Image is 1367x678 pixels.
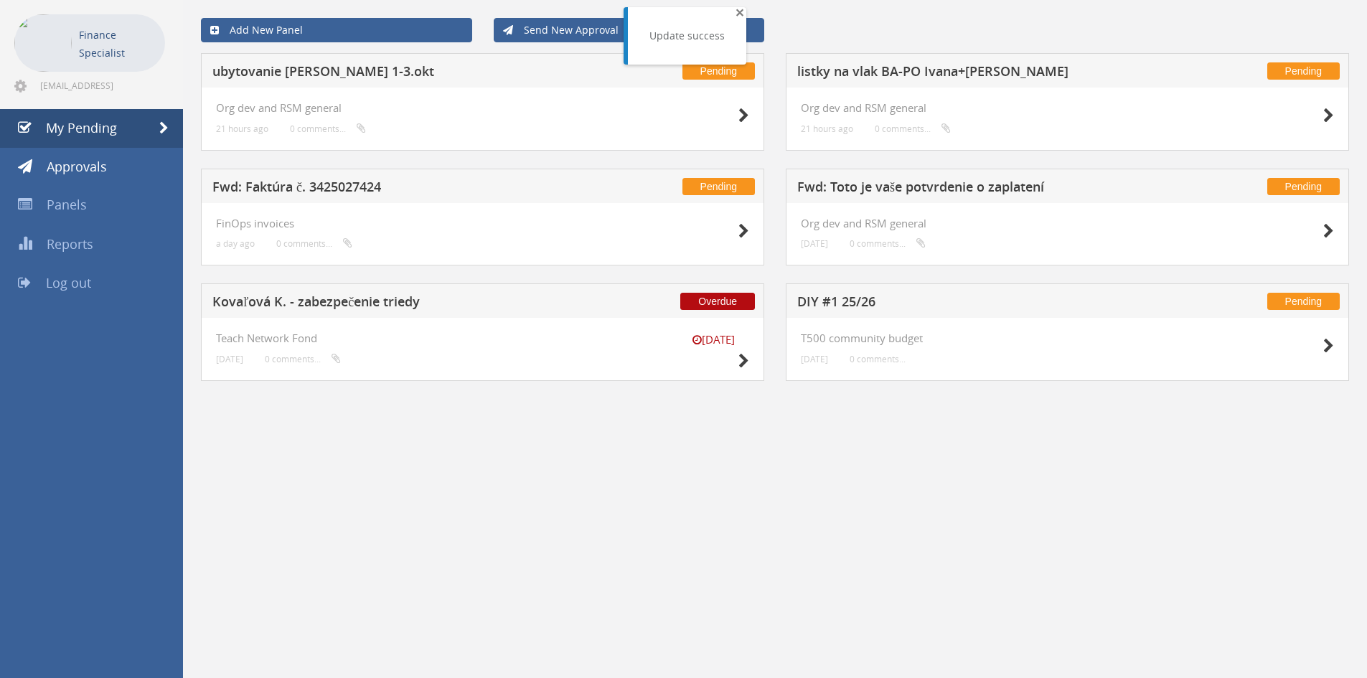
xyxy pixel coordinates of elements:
h4: FinOps invoices [216,217,749,230]
small: 21 hours ago [801,123,853,134]
span: Pending [682,62,755,80]
h4: Org dev and RSM general [216,102,749,114]
h5: DIY #1 25/26 [797,295,1175,313]
span: Approvals [47,158,107,175]
span: [EMAIL_ADDRESS][DOMAIN_NAME] [40,80,162,91]
span: My Pending [46,119,117,136]
h4: T500 community budget [801,332,1334,344]
a: Send New Approval [494,18,765,42]
p: Finance Specialist [79,26,158,62]
small: 0 comments... [850,238,926,249]
span: Panels [47,196,87,213]
small: [DATE] [801,354,828,364]
a: Add New Panel [201,18,472,42]
span: Pending [1267,62,1340,80]
small: 0 comments... [276,238,352,249]
h4: Org dev and RSM general [801,217,1334,230]
h4: Teach Network Fond [216,332,749,344]
small: 0 comments... [290,123,366,134]
span: Pending [1267,293,1340,310]
small: [DATE] [677,332,749,347]
h5: listky na vlak BA-PO Ivana+[PERSON_NAME] [797,65,1175,83]
small: 0 comments... [265,354,341,364]
h5: ubytovanie [PERSON_NAME] 1-3.okt [212,65,591,83]
span: Pending [682,178,755,195]
small: 21 hours ago [216,123,268,134]
span: Log out [46,274,91,291]
h5: Fwd: Toto je vaše potvrdenie o zaplatení [797,180,1175,198]
span: Reports [47,235,93,253]
div: Update success [649,29,725,43]
small: [DATE] [801,238,828,249]
span: × [736,2,744,22]
h4: Org dev and RSM general [801,102,1334,114]
small: 0 comments... [850,354,906,364]
small: 0 comments... [875,123,951,134]
small: [DATE] [216,354,243,364]
span: Overdue [680,293,755,310]
span: Pending [1267,178,1340,195]
h5: Kovaľová K. - zabezpečenie triedy [212,295,591,313]
h5: Fwd: Faktúra č. 3425027424 [212,180,591,198]
small: a day ago [216,238,255,249]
